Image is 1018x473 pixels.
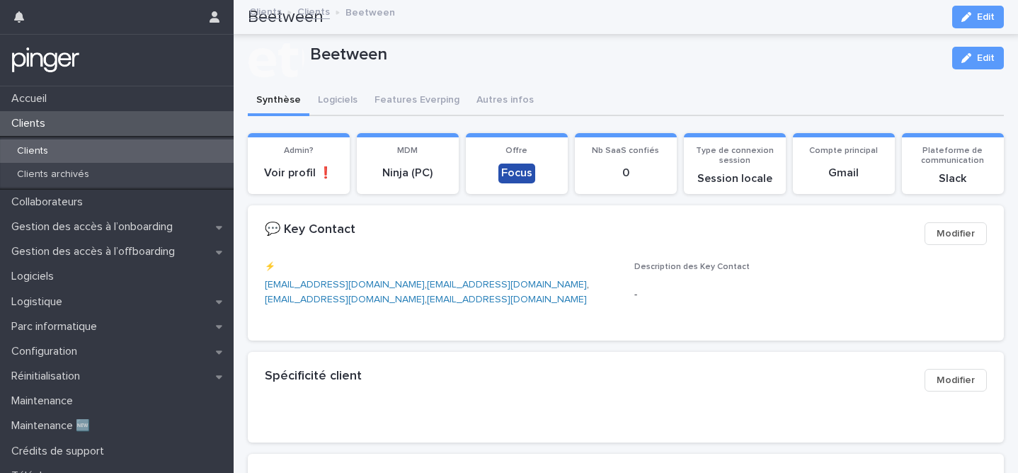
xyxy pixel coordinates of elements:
[6,345,88,358] p: Configuration
[505,147,527,155] span: Offre
[6,320,108,334] p: Parc informatique
[6,295,74,309] p: Logistique
[366,86,468,116] button: Features Everping
[6,419,101,433] p: Maintenance 🆕
[6,270,65,283] p: Logiciels
[6,220,184,234] p: Gestion des accès à l’onboarding
[937,373,975,387] span: Modifier
[427,280,587,290] a: [EMAIL_ADDRESS][DOMAIN_NAME]
[937,227,975,241] span: Modifier
[345,4,395,19] p: Beetween
[592,147,659,155] span: Nb SaaS confiés
[265,295,425,304] a: [EMAIL_ADDRESS][DOMAIN_NAME]
[397,147,418,155] span: MDM
[696,147,774,165] span: Type de connexion session
[977,53,995,63] span: Edit
[6,145,59,157] p: Clients
[6,92,58,106] p: Accueil
[468,86,542,116] button: Autres infos
[249,3,282,19] a: Clients
[952,47,1004,69] button: Edit
[6,370,91,383] p: Réinitialisation
[801,166,886,180] p: Gmail
[256,166,341,180] p: Voir profil ❗
[809,147,878,155] span: Compte principal
[265,278,617,307] p: , , ,
[6,169,101,181] p: Clients archivés
[634,287,987,302] p: -
[265,263,275,271] span: ⚡️
[6,394,84,408] p: Maintenance
[6,117,57,130] p: Clients
[265,280,425,290] a: [EMAIL_ADDRESS][DOMAIN_NAME]
[310,45,941,65] p: Beetween
[297,3,330,19] a: Clients
[427,295,587,304] a: [EMAIL_ADDRESS][DOMAIN_NAME]
[248,86,309,116] button: Synthèse
[309,86,366,116] button: Logiciels
[6,195,94,209] p: Collaborateurs
[921,147,984,165] span: Plateforme de communication
[11,46,80,74] img: mTgBEunGTSyRkCgitkcU
[265,369,362,384] h2: Spécificité client
[925,222,987,245] button: Modifier
[6,445,115,458] p: Crédits de support
[284,147,314,155] span: Admin?
[925,369,987,392] button: Modifier
[498,164,535,183] div: Focus
[692,172,777,186] p: Session locale
[6,245,186,258] p: Gestion des accès à l’offboarding
[634,263,750,271] span: Description des Key Contact
[365,166,450,180] p: Ninja (PC)
[265,222,355,238] h2: 💬 Key Contact
[910,172,995,186] p: Slack
[583,166,668,180] p: 0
